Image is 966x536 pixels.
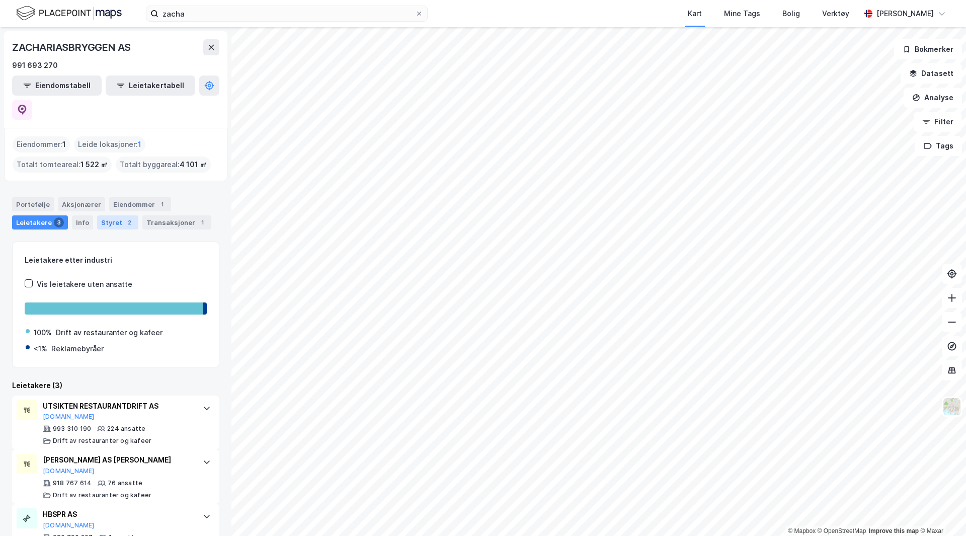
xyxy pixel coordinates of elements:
div: Drift av restauranter og kafeer [53,437,151,445]
div: <1% [34,343,47,355]
div: Totalt tomteareal : [13,157,112,173]
a: Improve this map [869,527,919,534]
div: 3 [54,217,64,227]
div: Styret [97,215,138,229]
div: Vis leietakere uten ansatte [37,278,132,290]
button: Tags [915,136,962,156]
button: Leietakertabell [106,75,195,96]
div: 224 ansatte [107,425,145,433]
div: Mine Tags [724,8,760,20]
span: 1 [138,138,141,150]
span: 1 [62,138,66,150]
div: Aksjonærer [58,197,105,211]
img: logo.f888ab2527a4732fd821a326f86c7f29.svg [16,5,122,22]
div: Verktøy [822,8,849,20]
div: Eiendommer : [13,136,70,152]
button: [DOMAIN_NAME] [43,467,95,475]
button: Eiendomstabell [12,75,102,96]
a: Mapbox [788,527,816,534]
div: 1 [157,199,167,209]
div: Transaksjoner [142,215,211,229]
div: Reklamebyråer [51,343,104,355]
img: Z [942,397,961,416]
div: Eiendommer [109,197,171,211]
div: 76 ansatte [108,479,142,487]
input: Søk på adresse, matrikkel, gårdeiere, leietakere eller personer [158,6,415,21]
div: Info [72,215,93,229]
button: [DOMAIN_NAME] [43,521,95,529]
div: Kart [688,8,702,20]
div: [PERSON_NAME] AS [PERSON_NAME] [43,454,193,466]
div: Bolig [782,8,800,20]
div: Kontrollprogram for chat [916,488,966,536]
div: [PERSON_NAME] [876,8,934,20]
div: 918 767 614 [53,479,92,487]
div: 100% [34,327,52,339]
div: 991 693 270 [12,59,58,71]
div: HBSPR AS [43,508,193,520]
div: 1 [197,217,207,227]
div: Leietakere (3) [12,379,219,392]
div: Drift av restauranter og kafeer [53,491,151,499]
div: Leietakere [12,215,68,229]
button: Datasett [901,63,962,84]
button: Filter [914,112,962,132]
div: UTSIKTEN RESTAURANTDRIFT AS [43,400,193,412]
span: 1 522 ㎡ [80,159,108,171]
div: Drift av restauranter og kafeer [56,327,163,339]
div: ZACHARIASBRYGGEN AS [12,39,133,55]
div: 2 [124,217,134,227]
div: 993 310 190 [53,425,91,433]
iframe: Chat Widget [916,488,966,536]
div: Totalt byggareal : [116,157,211,173]
div: Leide lokasjoner : [74,136,145,152]
a: OpenStreetMap [818,527,866,534]
span: 4 101 ㎡ [180,159,207,171]
button: Analyse [904,88,962,108]
button: [DOMAIN_NAME] [43,413,95,421]
div: Leietakere etter industri [25,254,207,266]
button: Bokmerker [894,39,962,59]
div: Portefølje [12,197,54,211]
